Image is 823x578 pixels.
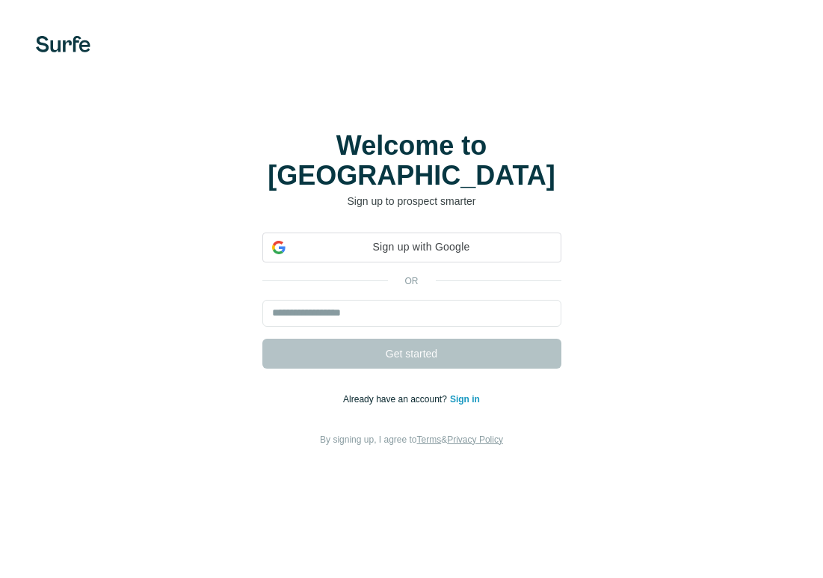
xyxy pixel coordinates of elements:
a: Sign in [450,394,480,405]
p: or [388,274,436,288]
div: Sign up with Google [262,233,561,262]
span: Already have an account? [343,394,450,405]
a: Privacy Policy [447,434,503,445]
h1: Welcome to [GEOGRAPHIC_DATA] [262,131,561,191]
p: Sign up to prospect smarter [262,194,561,209]
a: Terms [417,434,442,445]
img: Surfe's logo [36,36,90,52]
span: By signing up, I agree to & [320,434,503,445]
span: Sign up with Google [292,239,552,255]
